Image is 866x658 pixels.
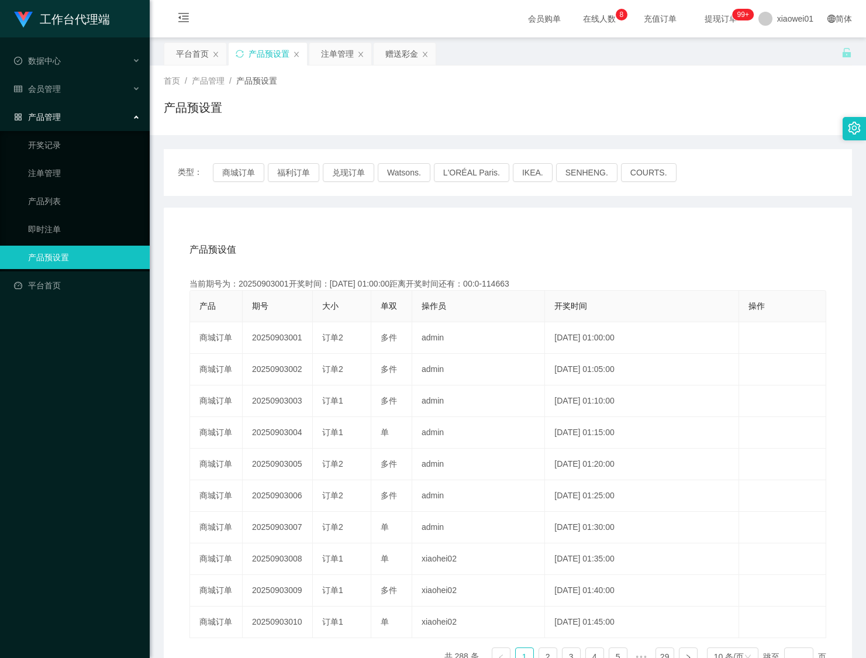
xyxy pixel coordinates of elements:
td: 20250903009 [243,575,313,607]
span: / [185,76,187,85]
td: 商城订单 [190,512,243,543]
span: 多件 [381,396,397,405]
div: 产品预设置 [249,43,289,65]
a: 产品列表 [28,190,140,213]
h1: 工作台代理端 [40,1,110,38]
img: logo.9652507e.png [14,12,33,28]
td: 商城订单 [190,322,243,354]
span: 产品 [199,301,216,311]
td: 商城订单 [190,480,243,512]
span: 在线人数 [577,15,622,23]
button: SENHENG. [556,163,617,182]
td: [DATE] 01:00:00 [545,322,739,354]
td: [DATE] 01:25:00 [545,480,739,512]
button: COURTS. [621,163,677,182]
span: 产品管理 [192,76,225,85]
td: 20250903005 [243,449,313,480]
span: 充值订单 [638,15,682,23]
button: Watsons. [378,163,430,182]
td: [DATE] 01:15:00 [545,417,739,449]
td: [DATE] 01:30:00 [545,512,739,543]
span: 单 [381,617,389,626]
span: 多件 [381,333,397,342]
td: 商城订单 [190,449,243,480]
td: xiaohei02 [412,575,545,607]
i: 图标: setting [848,122,861,135]
td: admin [412,417,545,449]
span: 产品管理 [14,112,61,122]
a: 图标: dashboard平台首页 [14,274,140,297]
button: 福利订单 [268,163,319,182]
span: 订单2 [322,459,343,468]
span: 首页 [164,76,180,85]
i: 图标: close [422,51,429,58]
a: 产品预设置 [28,246,140,269]
i: 图标: sync [236,50,244,58]
span: 单双 [381,301,397,311]
td: 商城订单 [190,575,243,607]
td: [DATE] 01:10:00 [545,385,739,417]
td: [DATE] 01:20:00 [545,449,739,480]
td: 20250903003 [243,385,313,417]
i: 图标: global [827,15,836,23]
td: 20250903002 [243,354,313,385]
span: 类型： [178,163,213,182]
span: 单 [381,554,389,563]
div: 赠送彩金 [385,43,418,65]
span: 订单2 [322,333,343,342]
span: 开奖时间 [554,301,587,311]
td: admin [412,480,545,512]
span: 订单1 [322,396,343,405]
a: 工作台代理端 [14,14,110,23]
span: / [229,76,232,85]
td: 20250903007 [243,512,313,543]
span: 订单2 [322,491,343,500]
span: 订单1 [322,617,343,626]
span: 多件 [381,364,397,374]
button: IKEA. [513,163,553,182]
span: 订单2 [322,364,343,374]
span: 订单1 [322,428,343,437]
div: 当前期号为：20250903001开奖时间：[DATE] 01:00:00距离开奖时间还有：00:0-114663 [189,278,826,290]
td: 商城订单 [190,417,243,449]
span: 提现订单 [699,15,743,23]
span: 多件 [381,491,397,500]
td: 20250903010 [243,607,313,638]
span: 操作员 [422,301,446,311]
td: admin [412,449,545,480]
td: 20250903001 [243,322,313,354]
span: 单 [381,522,389,532]
i: 图标: check-circle-o [14,57,22,65]
td: admin [412,354,545,385]
i: 图标: close [293,51,300,58]
td: xiaohei02 [412,543,545,575]
td: [DATE] 01:35:00 [545,543,739,575]
td: admin [412,512,545,543]
span: 会员管理 [14,84,61,94]
td: 商城订单 [190,543,243,575]
td: 20250903008 [243,543,313,575]
span: 产品预设值 [189,243,236,257]
span: 操作 [748,301,765,311]
div: 平台首页 [176,43,209,65]
td: 20250903006 [243,480,313,512]
sup: 8 [616,9,627,20]
span: 单 [381,428,389,437]
span: 订单2 [322,522,343,532]
td: 20250903004 [243,417,313,449]
button: 兑现订单 [323,163,374,182]
i: 图标: unlock [841,47,852,58]
td: admin [412,322,545,354]
span: 多件 [381,585,397,595]
i: 图标: menu-fold [164,1,203,38]
span: 期号 [252,301,268,311]
td: 商城订单 [190,607,243,638]
span: 订单1 [322,554,343,563]
button: L'ORÉAL Paris. [434,163,509,182]
a: 即时注单 [28,218,140,241]
a: 开奖记录 [28,133,140,157]
button: 商城订单 [213,163,264,182]
div: 注单管理 [321,43,354,65]
td: [DATE] 01:40:00 [545,575,739,607]
td: admin [412,385,545,417]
